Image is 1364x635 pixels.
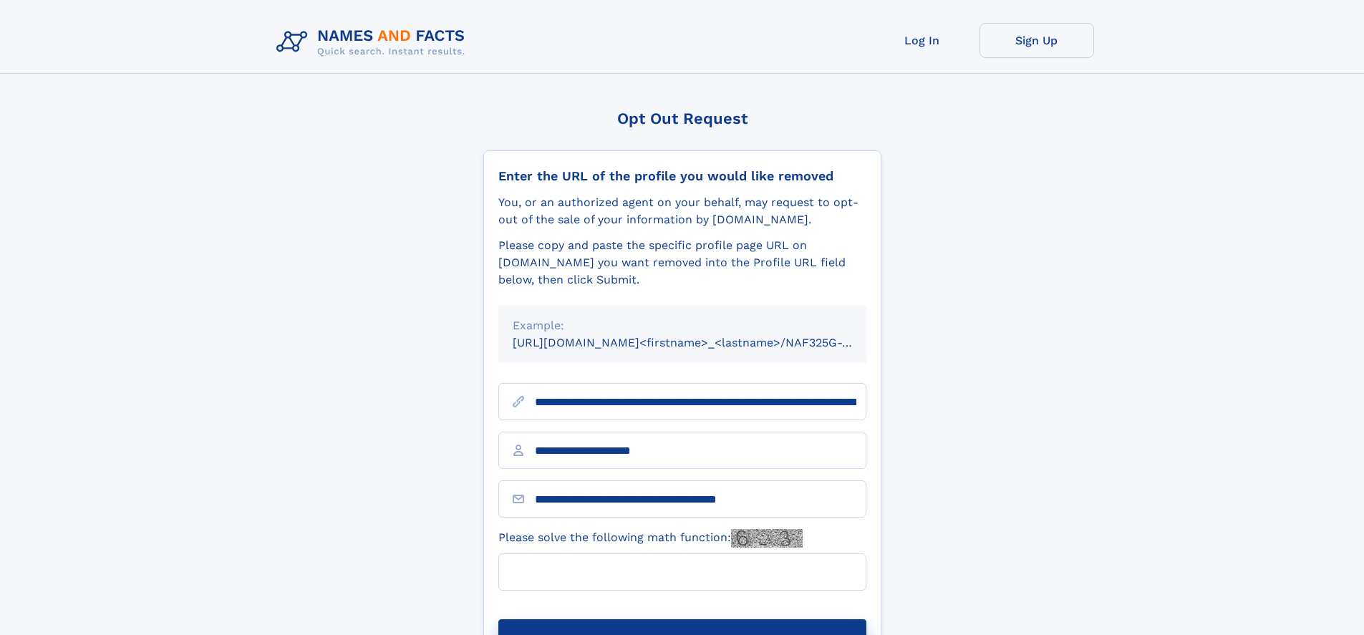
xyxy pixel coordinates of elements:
div: Enter the URL of the profile you would like removed [498,168,866,184]
a: Log In [865,23,980,58]
label: Please solve the following math function: [498,529,803,548]
img: Logo Names and Facts [271,23,477,62]
div: Example: [513,317,852,334]
small: [URL][DOMAIN_NAME]<firstname>_<lastname>/NAF325G-xxxxxxxx [513,336,894,349]
div: Please copy and paste the specific profile page URL on [DOMAIN_NAME] you want removed into the Pr... [498,237,866,289]
a: Sign Up [980,23,1094,58]
div: Opt Out Request [483,110,881,127]
div: You, or an authorized agent on your behalf, may request to opt-out of the sale of your informatio... [498,194,866,228]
